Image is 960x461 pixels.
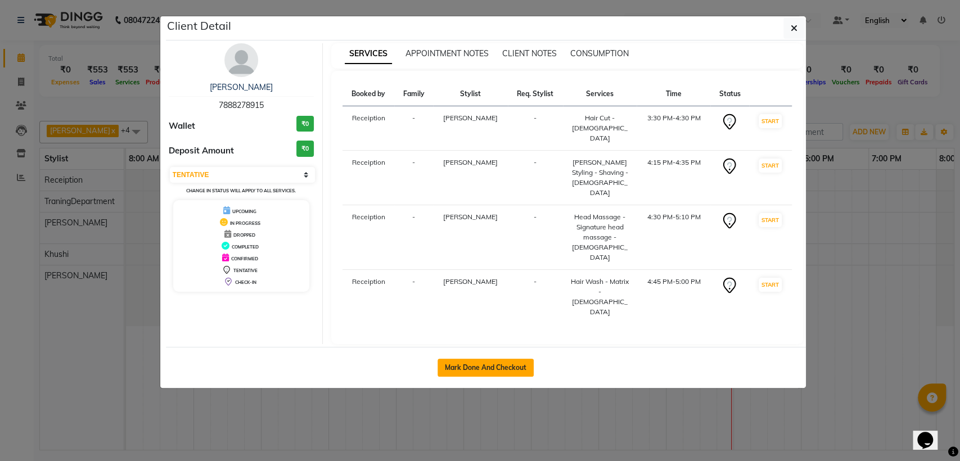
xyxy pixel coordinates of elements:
[637,82,710,106] th: Time
[296,116,314,132] h3: ₹0
[913,416,949,450] iframe: chat widget
[570,157,630,198] div: [PERSON_NAME] Styling - Shaving - [DEMOGRAPHIC_DATA]
[563,82,637,106] th: Services
[233,232,255,238] span: DROPPED
[443,158,498,166] span: [PERSON_NAME]
[219,100,264,110] span: 7888278915
[508,205,563,270] td: -
[186,188,296,193] small: Change in status will apply to all services.
[342,205,394,270] td: Receiption
[508,270,563,324] td: -
[443,213,498,221] span: [PERSON_NAME]
[394,82,432,106] th: Family
[570,113,630,143] div: Hair Cut - [DEMOGRAPHIC_DATA]
[570,212,630,263] div: Head Massage - Signature head massage - [DEMOGRAPHIC_DATA]
[570,277,630,317] div: Hair Wash - Matrix - [DEMOGRAPHIC_DATA]
[508,106,563,151] td: -
[759,114,782,128] button: START
[231,256,258,261] span: CONFIRMED
[443,277,498,286] span: [PERSON_NAME]
[508,151,563,205] td: -
[169,120,195,133] span: Wallet
[342,270,394,324] td: Receiption
[235,279,256,285] span: CHECK-IN
[232,209,256,214] span: UPCOMING
[759,159,782,173] button: START
[637,151,710,205] td: 4:15 PM-4:35 PM
[233,268,258,273] span: TENTATIVE
[637,205,710,270] td: 4:30 PM-5:10 PM
[710,82,749,106] th: Status
[232,244,259,250] span: COMPLETED
[345,44,392,64] span: SERVICES
[433,82,508,106] th: Stylist
[570,48,629,58] span: CONSUMPTION
[405,48,489,58] span: APPOINTMENT NOTES
[502,48,557,58] span: CLIENT NOTES
[342,82,394,106] th: Booked by
[224,43,258,77] img: avatar
[759,213,782,227] button: START
[230,220,260,226] span: IN PROGRESS
[210,82,273,92] a: [PERSON_NAME]
[394,205,432,270] td: -
[508,82,563,106] th: Req. Stylist
[394,270,432,324] td: -
[443,114,498,122] span: [PERSON_NAME]
[637,106,710,151] td: 3:30 PM-4:30 PM
[296,141,314,157] h3: ₹0
[394,106,432,151] td: -
[438,359,534,377] button: Mark Done And Checkout
[394,151,432,205] td: -
[167,17,231,34] h5: Client Detail
[637,270,710,324] td: 4:45 PM-5:00 PM
[342,151,394,205] td: Receiption
[169,144,234,157] span: Deposit Amount
[759,278,782,292] button: START
[342,106,394,151] td: Receiption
